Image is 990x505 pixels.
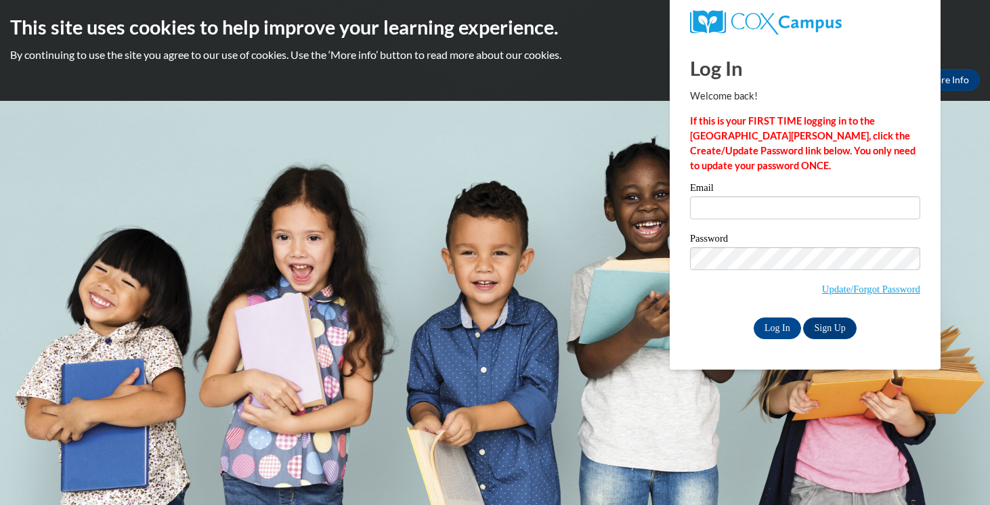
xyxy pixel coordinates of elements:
[916,69,980,91] a: More Info
[690,10,842,35] img: COX Campus
[690,183,920,196] label: Email
[754,317,801,339] input: Log In
[690,115,916,171] strong: If this is your FIRST TIME logging in to the [GEOGRAPHIC_DATA][PERSON_NAME], click the Create/Upd...
[803,317,856,339] a: Sign Up
[822,284,920,294] a: Update/Forgot Password
[690,54,920,82] h1: Log In
[690,234,920,247] label: Password
[690,10,920,35] a: COX Campus
[10,47,980,62] p: By continuing to use the site you agree to our use of cookies. Use the ‘More info’ button to read...
[690,89,920,104] p: Welcome back!
[10,14,980,41] h2: This site uses cookies to help improve your learning experience.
